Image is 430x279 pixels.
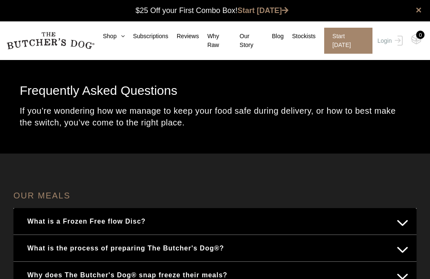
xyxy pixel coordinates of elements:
h4: OUR MEALS [13,183,417,208]
p: If you’re wondering how we manage to keep your food safe during delivery, or how to best make the... [20,105,410,128]
a: Reviews [168,32,199,41]
a: Start [DATE] [238,6,289,15]
h1: Frequently Asked Questions [20,81,410,101]
a: Shop [94,32,125,41]
span: Start [DATE] [324,28,372,54]
a: Start [DATE] [316,28,375,54]
a: Our Story [231,32,264,50]
div: 0 [416,31,425,39]
img: TBD_Cart-Empty.png [411,34,422,44]
a: Why Raw [199,32,231,50]
button: What is a Frozen Free flow Disc? [22,213,408,229]
a: close [416,5,422,15]
a: Login [375,28,403,54]
a: Blog [264,32,284,41]
button: What is the process of preparing The Butcher's Dog®? [22,240,408,256]
a: Stockists [284,32,316,41]
a: Subscriptions [125,32,168,41]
